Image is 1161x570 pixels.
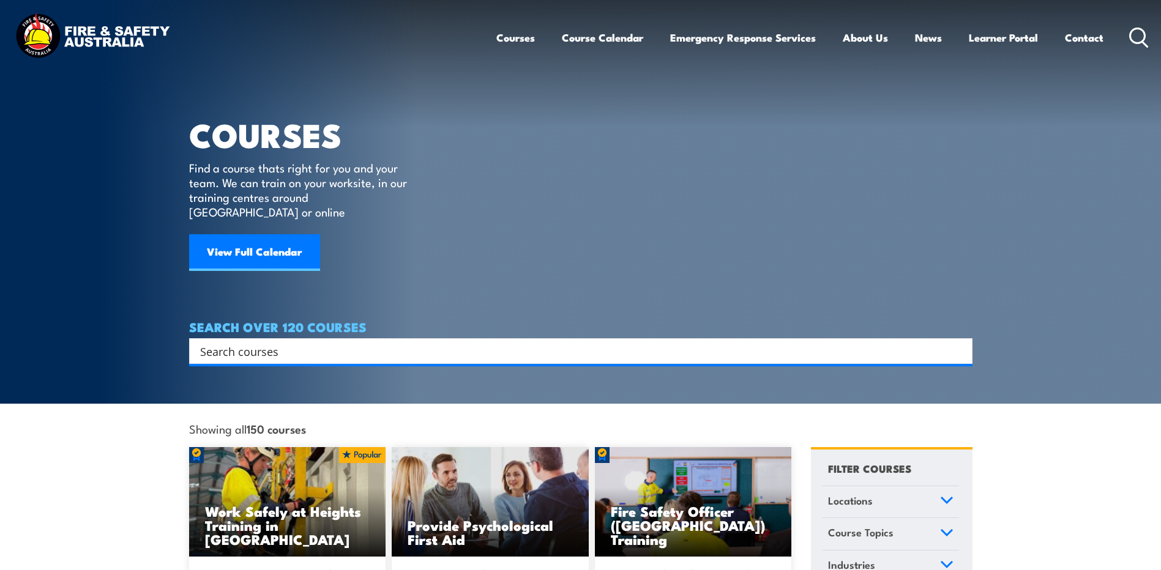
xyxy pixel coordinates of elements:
[1065,21,1103,54] a: Contact
[496,21,535,54] a: Courses
[189,120,425,149] h1: COURSES
[392,447,589,557] a: Provide Psychological First Aid
[200,342,946,360] input: Search input
[203,342,948,360] form: Search form
[828,460,911,476] h4: FILTER COURSES
[562,21,643,54] a: Course Calendar
[392,447,589,557] img: Mental Health First Aid Training Course from Fire & Safety Australia
[189,160,413,219] p: Find a course thats right for you and your team. We can train on your worksite, in our training c...
[189,447,386,557] img: Work Safely at Heights Training (1)
[189,234,320,271] a: View Full Calendar
[611,504,776,546] h3: Fire Safety Officer ([GEOGRAPHIC_DATA]) Training
[828,524,894,541] span: Course Topics
[843,21,888,54] a: About Us
[408,518,573,546] h3: Provide Psychological First Aid
[205,504,370,546] h3: Work Safely at Heights Training in [GEOGRAPHIC_DATA]
[828,492,873,509] span: Locations
[969,21,1038,54] a: Learner Portal
[823,486,959,518] a: Locations
[951,342,968,360] button: Search magnifier button
[915,21,942,54] a: News
[670,21,816,54] a: Emergency Response Services
[189,422,306,435] span: Showing all
[595,447,792,557] img: Fire Safety Advisor
[189,447,386,557] a: Work Safely at Heights Training in [GEOGRAPHIC_DATA]
[247,420,306,437] strong: 150 courses
[823,518,959,550] a: Course Topics
[595,447,792,557] a: Fire Safety Officer ([GEOGRAPHIC_DATA]) Training
[189,320,972,333] h4: SEARCH OVER 120 COURSES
